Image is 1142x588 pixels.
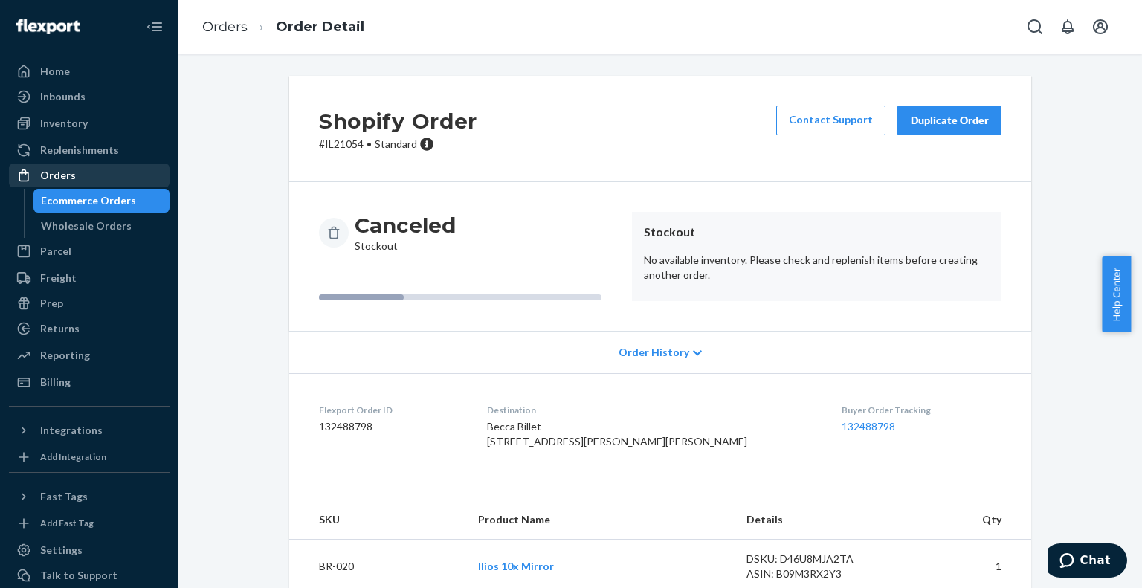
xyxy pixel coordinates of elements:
div: Add Integration [40,450,106,463]
div: Replenishments [40,143,119,158]
button: Integrations [9,419,170,442]
header: Stockout [644,224,990,241]
ol: breadcrumbs [190,5,376,49]
p: # IL21054 [319,137,477,152]
h2: Shopify Order [319,106,477,137]
dt: Flexport Order ID [319,404,463,416]
a: Home [9,59,170,83]
button: Close Navigation [140,12,170,42]
dt: Buyer Order Tracking [842,404,1001,416]
a: Settings [9,538,170,562]
a: Inventory [9,112,170,135]
div: Billing [40,375,71,390]
th: Qty [898,500,1031,540]
span: Standard [375,138,417,150]
a: Orders [202,19,248,35]
dt: Destination [487,404,818,416]
a: Contact Support [776,106,885,135]
a: Replenishments [9,138,170,162]
a: Add Integration [9,448,170,466]
div: ASIN: B09M3RX2Y3 [746,566,886,581]
div: Integrations [40,423,103,438]
span: Order History [619,345,689,360]
a: Orders [9,164,170,187]
a: Ilios 10x Mirror [478,560,554,572]
a: Returns [9,317,170,340]
button: Open account menu [1085,12,1115,42]
div: Fast Tags [40,489,88,504]
a: Add Fast Tag [9,514,170,532]
th: Details [735,500,898,540]
span: • [367,138,372,150]
a: Inbounds [9,85,170,109]
button: Duplicate Order [897,106,1001,135]
img: Flexport logo [16,19,80,34]
div: Settings [40,543,83,558]
div: Stockout [355,212,456,253]
th: SKU [289,500,466,540]
button: Open notifications [1053,12,1083,42]
div: Orders [40,168,76,183]
span: Becca Billet [STREET_ADDRESS][PERSON_NAME][PERSON_NAME] [487,420,747,448]
div: Home [40,64,70,79]
div: DSKU: D46U8MJA2TA [746,552,886,566]
div: Talk to Support [40,568,117,583]
div: Reporting [40,348,90,363]
th: Product Name [466,500,735,540]
iframe: Opens a widget where you can chat to one of our agents [1048,543,1127,581]
div: Parcel [40,244,71,259]
a: Freight [9,266,170,290]
div: Add Fast Tag [40,517,94,529]
button: Open Search Box [1020,12,1050,42]
div: Inbounds [40,89,86,104]
a: Wholesale Orders [33,214,170,238]
div: Duplicate Order [910,113,989,128]
a: Ecommerce Orders [33,189,170,213]
a: Reporting [9,343,170,367]
div: Returns [40,321,80,336]
a: Prep [9,291,170,315]
div: Freight [40,271,77,285]
a: 132488798 [842,420,895,433]
h3: Canceled [355,212,456,239]
button: Help Center [1102,256,1131,332]
div: Ecommerce Orders [41,193,136,208]
p: No available inventory. Please check and replenish items before creating another order. [644,253,990,282]
div: Prep [40,296,63,311]
a: Order Detail [276,19,364,35]
button: Fast Tags [9,485,170,508]
dd: 132488798 [319,419,463,434]
div: Wholesale Orders [41,219,132,233]
div: Inventory [40,116,88,131]
button: Talk to Support [9,563,170,587]
a: Billing [9,370,170,394]
a: Parcel [9,239,170,263]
